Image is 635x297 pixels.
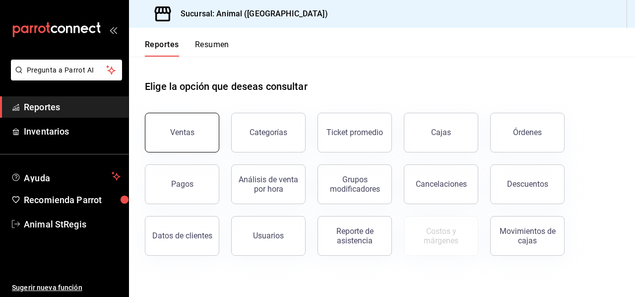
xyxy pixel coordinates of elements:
[109,26,117,34] button: open_drawer_menu
[173,8,328,20] h3: Sucursal: Animal ([GEOGRAPHIC_DATA])
[404,113,478,152] button: Cajas
[404,164,478,204] button: Cancelaciones
[145,40,179,57] button: Reportes
[410,226,472,245] div: Costos y márgenes
[170,128,194,137] div: Ventas
[195,40,229,57] button: Resumen
[507,179,548,189] div: Descuentos
[238,175,299,194] div: Análisis de venta por hora
[250,128,287,137] div: Categorías
[145,164,219,204] button: Pagos
[490,113,565,152] button: Órdenes
[253,231,284,240] div: Usuarios
[231,164,306,204] button: Análisis de venta por hora
[145,216,219,256] button: Datos de clientes
[404,216,478,256] button: Contrata inventarios para ver este reporte
[24,170,108,182] span: Ayuda
[24,193,121,207] span: Recomienda Parrot
[145,79,308,94] h1: Elige la opción que deseas consultar
[145,113,219,152] button: Ventas
[152,231,212,240] div: Datos de clientes
[416,179,467,189] div: Cancelaciones
[326,128,383,137] div: Ticket promedio
[24,218,121,231] span: Animal StRegis
[11,60,122,80] button: Pregunta a Parrot AI
[27,65,107,75] span: Pregunta a Parrot AI
[317,216,392,256] button: Reporte de asistencia
[317,164,392,204] button: Grupos modificadores
[431,128,451,137] div: Cajas
[231,113,306,152] button: Categorías
[24,100,121,114] span: Reportes
[324,226,385,245] div: Reporte de asistencia
[171,179,193,189] div: Pagos
[145,40,229,57] div: navigation tabs
[7,72,122,82] a: Pregunta a Parrot AI
[231,216,306,256] button: Usuarios
[497,226,558,245] div: Movimientos de cajas
[490,164,565,204] button: Descuentos
[12,283,121,293] span: Sugerir nueva función
[317,113,392,152] button: Ticket promedio
[490,216,565,256] button: Movimientos de cajas
[24,125,121,138] span: Inventarios
[513,128,542,137] div: Órdenes
[324,175,385,194] div: Grupos modificadores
